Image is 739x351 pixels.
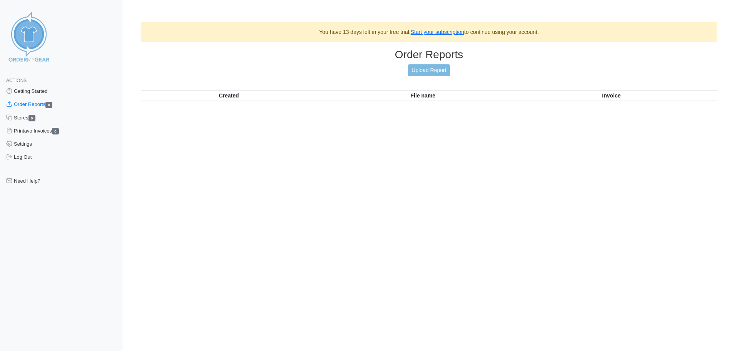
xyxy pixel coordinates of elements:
[45,102,52,108] span: 0
[6,78,27,83] span: Actions
[408,64,450,76] a: Upload Report
[411,29,464,35] a: Start your subscription
[141,48,717,61] h3: Order Reports
[141,90,317,101] th: Created
[28,115,35,121] span: 0
[529,90,694,101] th: Invoice
[317,90,529,101] th: File name
[141,22,717,42] div: You have 13 days left in your free trial. to continue using your account.
[52,128,59,134] span: 0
